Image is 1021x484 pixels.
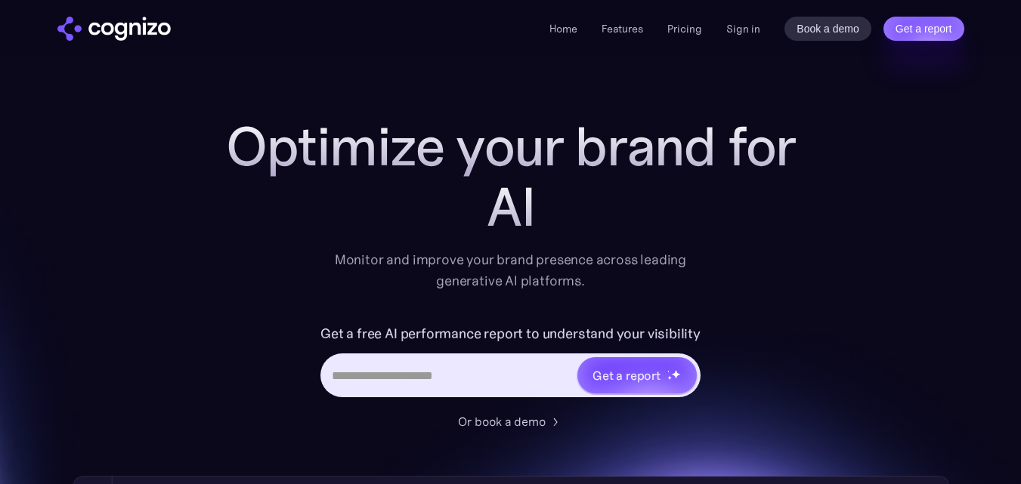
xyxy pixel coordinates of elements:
img: star [667,375,673,381]
h1: Optimize your brand for [209,116,813,177]
a: home [57,17,171,41]
img: star [667,370,670,372]
img: cognizo logo [57,17,171,41]
a: Pricing [667,22,702,35]
div: Or book a demo [458,412,546,430]
img: star [671,369,681,379]
div: Get a report [592,366,661,384]
a: Or book a demo [458,412,564,430]
form: Hero URL Input Form [320,322,701,405]
label: Get a free AI performance report to understand your visibility [320,322,701,346]
div: AI [209,177,813,237]
a: Get a reportstarstarstar [576,356,698,395]
a: Features [602,22,643,35]
a: Home [549,22,577,35]
a: Book a demo [784,17,871,41]
div: Monitor and improve your brand presence across leading generative AI platforms. [325,249,697,291]
a: Sign in [726,20,760,38]
a: Get a report [883,17,964,41]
